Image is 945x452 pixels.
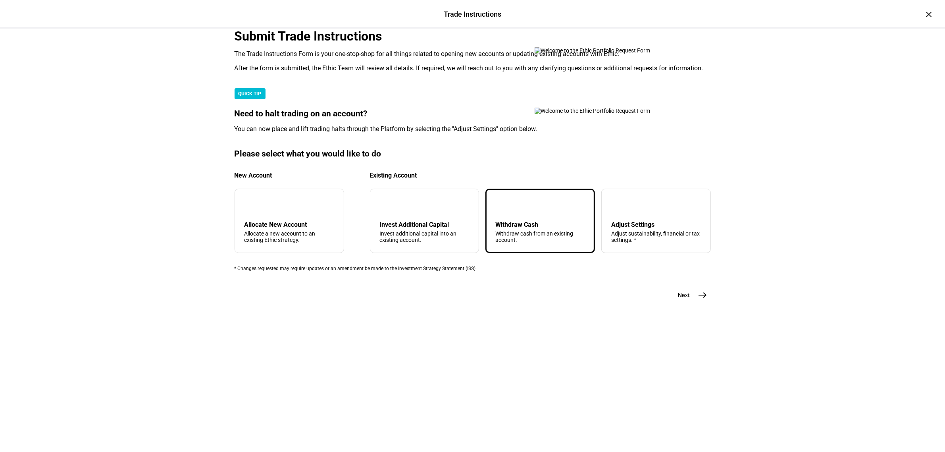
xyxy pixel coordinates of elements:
[380,230,470,243] div: Invest additional capital into an existing account.
[535,108,677,114] img: Welcome to the Ethic Portfolio Request Form
[380,221,470,228] div: Invest Additional Capital
[678,291,690,299] span: Next
[246,200,256,210] mat-icon: add
[235,88,266,99] div: QUICK TIP
[244,230,334,243] div: Allocate a new account to an existing Ethic strategy.
[611,230,701,243] div: Adjust sustainability, financial or tax settings. *
[235,109,711,119] div: Need to halt trading on an account?
[535,47,677,54] img: Welcome to the Ethic Portfolio Request Form
[235,172,344,179] div: New Account
[244,221,334,228] div: Allocate New Account
[698,290,708,300] mat-icon: east
[444,9,501,19] div: Trade Instructions
[495,230,585,243] div: Withdraw cash from an existing account.
[611,221,701,228] div: Adjust Settings
[669,287,711,303] button: Next
[381,200,391,210] mat-icon: arrow_downward
[235,29,711,44] div: Submit Trade Instructions
[923,8,935,21] div: ×
[235,64,711,72] div: After the form is submitted, the Ethic Team will review all details. If required, we will reach o...
[235,266,711,271] div: * Changes requested may require updates or an amendment be made to the Investment Strategy Statem...
[495,221,585,228] div: Withdraw Cash
[497,200,506,210] mat-icon: arrow_upward
[611,199,624,211] mat-icon: tune
[235,50,711,58] div: The Trade Instructions Form is your one-stop-shop for all things related to opening new accounts ...
[235,149,711,159] div: Please select what you would like to do
[235,125,711,133] div: You can now place and lift trading halts through the Platform by selecting the "Adjust Settings" ...
[370,172,711,179] div: Existing Account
